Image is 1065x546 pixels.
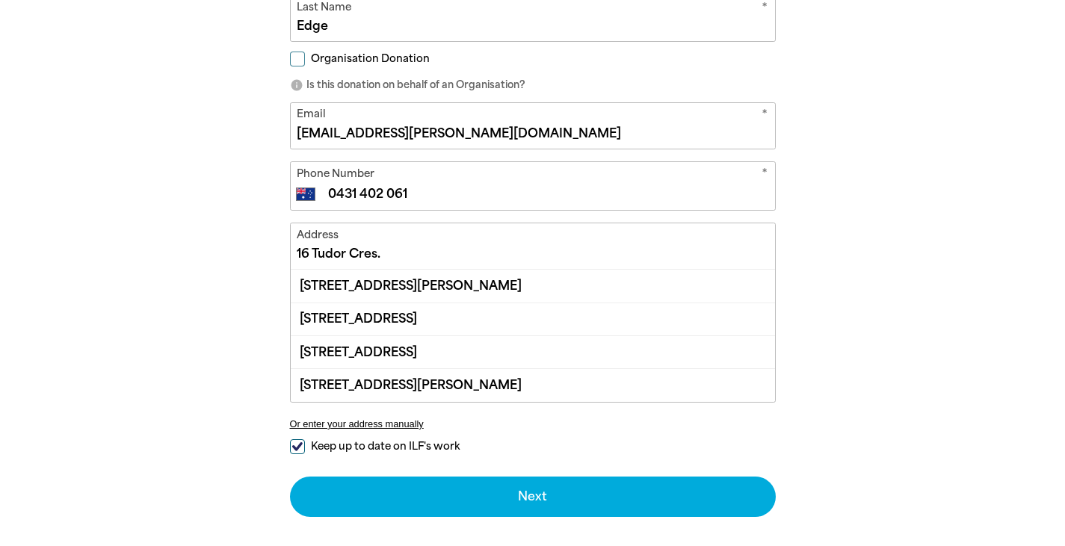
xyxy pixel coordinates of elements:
input: Keep up to date on ILF's work [290,439,305,454]
div: [STREET_ADDRESS] [291,335,775,368]
button: Or enter your address manually [290,418,776,429]
span: Organisation Donation [311,52,430,66]
span: Keep up to date on ILF's work [311,439,460,453]
i: info [290,78,303,92]
p: Is this donation on behalf of an Organisation? [290,78,776,93]
button: Next [290,477,776,517]
i: Required [762,166,768,184]
div: [STREET_ADDRESS][PERSON_NAME] [291,368,775,401]
div: [STREET_ADDRESS][PERSON_NAME] [291,270,775,302]
div: [STREET_ADDRESS] [291,303,775,335]
input: Organisation Donation [290,52,305,66]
